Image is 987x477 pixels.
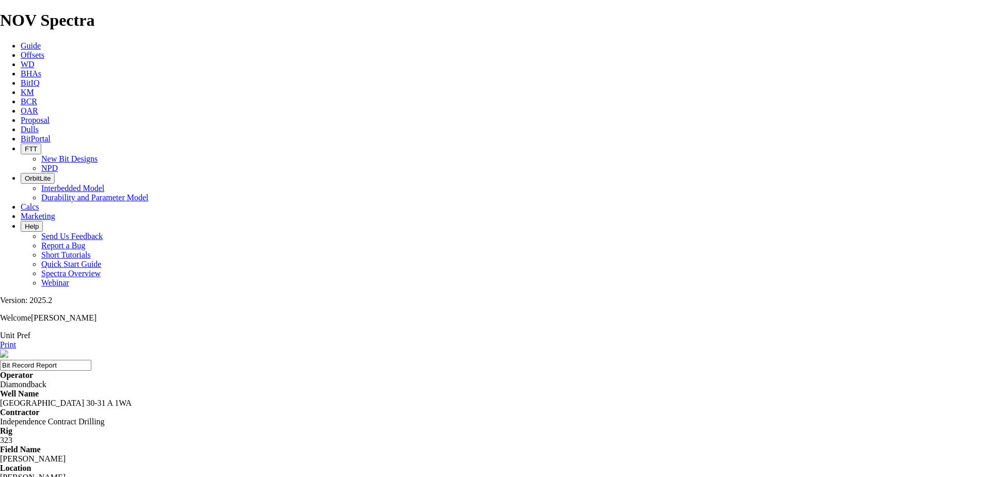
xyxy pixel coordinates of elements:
span: Help [25,222,39,230]
a: Guide [21,41,41,50]
button: OrbitLite [21,173,55,184]
a: Offsets [21,51,44,59]
a: BHAs [21,69,41,78]
a: Send Us Feedback [41,232,103,241]
a: Quick Start Guide [41,260,101,268]
a: Webinar [41,278,69,287]
a: Proposal [21,116,50,124]
a: KM [21,88,34,97]
a: Dulls [21,125,39,134]
a: BitIQ [21,78,39,87]
a: Marketing [21,212,55,220]
a: OAR [21,106,38,115]
a: WD [21,60,35,69]
button: Help [21,221,43,232]
span: [PERSON_NAME] [31,313,97,322]
a: New Bit Designs [41,154,98,163]
a: NPD [41,164,58,172]
a: Spectra Overview [41,269,101,278]
a: Short Tutorials [41,250,91,259]
span: OrbitLite [25,174,51,182]
a: BitPortal [21,134,51,143]
a: Durability and Parameter Model [41,193,149,202]
a: Interbedded Model [41,184,104,193]
span: FTT [25,145,37,153]
button: FTT [21,144,41,154]
a: Calcs [21,202,39,211]
a: Report a Bug [41,241,85,250]
a: BCR [21,97,37,106]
